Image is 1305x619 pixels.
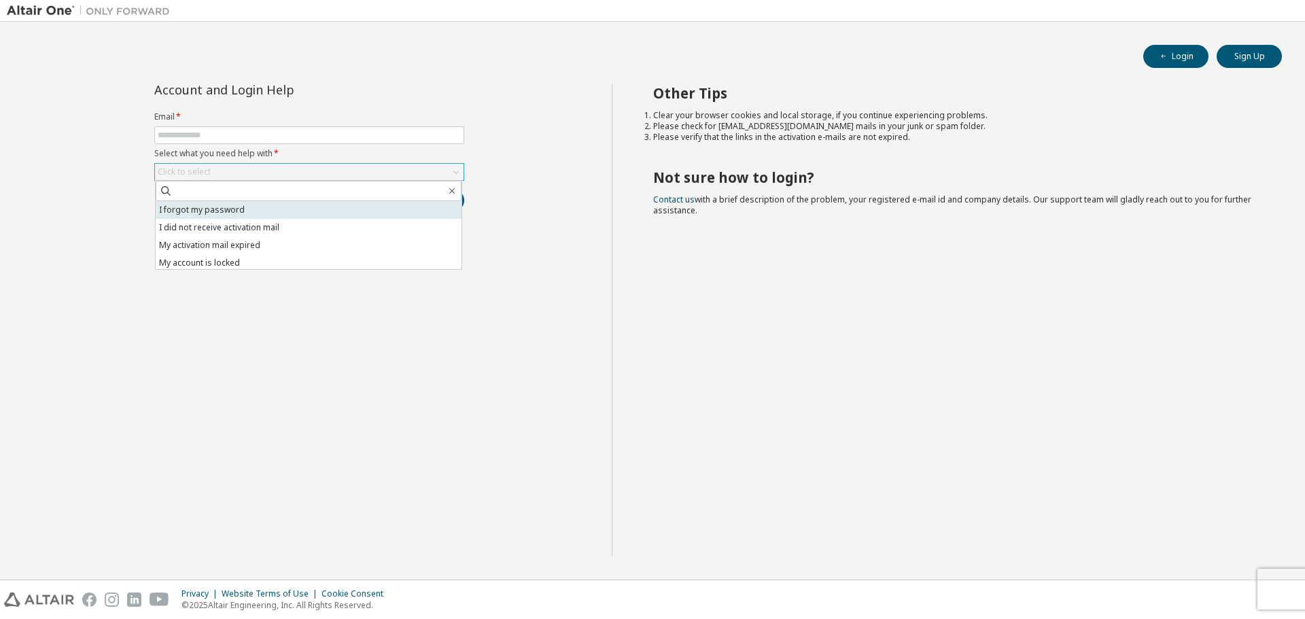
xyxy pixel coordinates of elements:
[150,593,169,607] img: youtube.svg
[653,194,695,205] a: Contact us
[155,164,464,180] div: Click to select
[321,588,391,599] div: Cookie Consent
[653,110,1258,121] li: Clear your browser cookies and local storage, if you continue experiencing problems.
[82,593,97,607] img: facebook.svg
[4,593,74,607] img: altair_logo.svg
[181,588,222,599] div: Privacy
[156,201,462,219] li: I forgot my password
[154,111,464,122] label: Email
[653,169,1258,186] h2: Not sure how to login?
[1143,45,1208,68] button: Login
[127,593,141,607] img: linkedin.svg
[154,84,402,95] div: Account and Login Help
[653,84,1258,102] h2: Other Tips
[222,588,321,599] div: Website Terms of Use
[653,121,1258,132] li: Please check for [EMAIL_ADDRESS][DOMAIN_NAME] mails in your junk or spam folder.
[181,599,391,611] p: © 2025 Altair Engineering, Inc. All Rights Reserved.
[653,132,1258,143] li: Please verify that the links in the activation e-mails are not expired.
[105,593,119,607] img: instagram.svg
[7,4,177,18] img: Altair One
[158,166,211,177] div: Click to select
[653,194,1251,216] span: with a brief description of the problem, your registered e-mail id and company details. Our suppo...
[154,148,464,159] label: Select what you need help with
[1217,45,1282,68] button: Sign Up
